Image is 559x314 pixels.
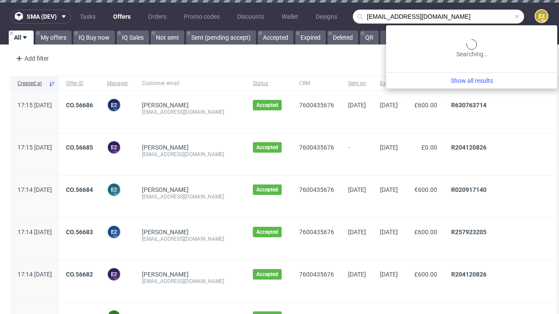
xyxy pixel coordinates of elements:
a: Users [349,10,375,24]
span: Accepted [256,271,278,278]
div: Add filter [12,51,51,65]
a: Orders [143,10,172,24]
a: 7600435676 [299,144,334,151]
a: Show all results [390,76,554,85]
a: Tasks [75,10,101,24]
span: £600.00 [414,271,437,278]
div: [EMAIL_ADDRESS][DOMAIN_NAME] [142,193,239,200]
figcaption: e2 [108,268,120,280]
span: Created at [17,80,45,87]
span: Customer email [142,80,239,87]
a: [PERSON_NAME] [142,144,189,151]
figcaption: e2 [535,10,548,22]
div: [EMAIL_ADDRESS][DOMAIN_NAME] [142,278,239,285]
span: [DATE] [380,186,398,193]
a: IQ Buy now [73,31,115,44]
button: sma (dev) [10,10,71,24]
a: CO.56686 [66,102,93,109]
span: Status [253,80,285,87]
span: [DATE] [348,271,366,278]
a: IQ Sales [117,31,149,44]
a: Discounts [232,10,269,24]
a: QR [360,31,379,44]
span: 17:14 [DATE] [17,229,52,235]
span: 17:15 [DATE] [17,144,52,151]
a: 7600435676 [299,229,334,235]
span: Accepted [256,102,278,109]
a: Sent (pending accept) [186,31,256,44]
span: £600.00 [414,229,437,235]
div: Searching… [390,39,554,58]
span: [DATE] [348,229,366,235]
span: £600.00 [414,102,437,109]
a: R020917140 [451,186,487,193]
span: sma (dev) [27,14,57,20]
span: 17:14 [DATE] [17,271,52,278]
a: R257923205 [451,229,487,235]
a: 7600435676 [299,186,334,193]
span: [DATE] [380,271,398,278]
a: Offers [108,10,136,24]
span: Accepted [256,186,278,193]
div: [EMAIL_ADDRESS][DOMAIN_NAME] [142,109,239,116]
a: Not sent [151,31,184,44]
a: Accepted [258,31,293,44]
a: All [9,31,34,44]
span: £0.00 [421,144,437,151]
a: CO.56685 [66,144,93,151]
a: Deleted [328,31,358,44]
span: - [348,144,366,165]
a: 7600435676 [299,102,334,109]
span: [DATE] [348,102,366,109]
a: CO.56684 [66,186,93,193]
a: R204120826 [451,271,487,278]
a: CO.56683 [66,229,93,235]
span: 17:14 [DATE] [17,186,52,193]
span: [DATE] [380,144,398,151]
a: [PERSON_NAME] [142,271,189,278]
span: Manager [107,80,128,87]
figcaption: e2 [108,99,120,111]
span: Sent on [348,80,366,87]
a: Wallet [276,10,304,24]
a: R630763714 [451,102,487,109]
span: Accepted [256,144,278,151]
span: €600.00 [414,186,437,193]
a: Designs [311,10,342,24]
figcaption: e2 [108,141,120,154]
a: [PERSON_NAME] [142,186,189,193]
div: [EMAIL_ADDRESS][DOMAIN_NAME] [142,235,239,242]
a: R204120826 [451,144,487,151]
span: [DATE] [380,102,398,109]
span: [DATE] [380,229,398,235]
a: Promo codes [179,10,225,24]
a: [PERSON_NAME] [142,229,189,235]
a: Expired [295,31,326,44]
a: 7600435676 [299,271,334,278]
span: Accepted [256,229,278,235]
figcaption: e2 [108,226,120,238]
a: CO.56682 [66,271,93,278]
span: CRM [299,80,334,87]
span: Expires [380,80,398,87]
span: Offer ID [66,80,93,87]
div: [EMAIL_ADDRESS][DOMAIN_NAME] [142,151,239,158]
a: [PERSON_NAME] [142,102,189,109]
figcaption: e2 [108,184,120,196]
span: [DATE] [348,186,366,193]
a: My offers [35,31,72,44]
span: 17:15 [DATE] [17,102,52,109]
